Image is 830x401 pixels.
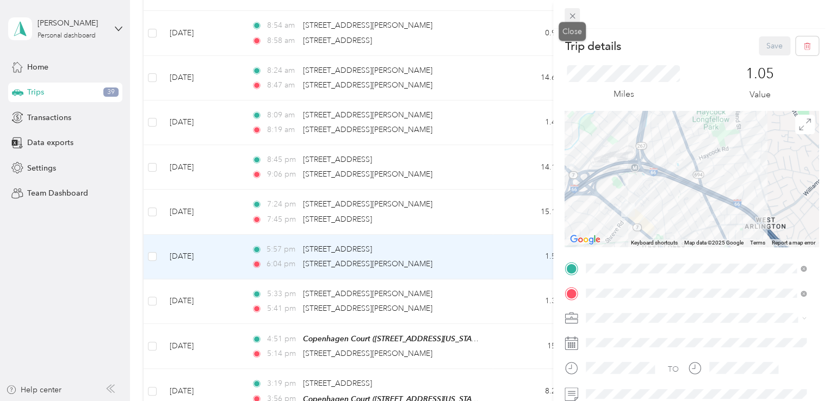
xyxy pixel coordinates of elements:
button: Keyboard shortcuts [631,239,678,247]
img: Google [567,233,603,247]
p: 1.05 [746,65,774,83]
p: Miles [613,87,634,101]
a: Report a map error [772,240,815,246]
div: TO [668,364,679,375]
p: Trip details [565,39,621,54]
a: Open this area in Google Maps (opens a new window) [567,233,603,247]
iframe: Everlance-gr Chat Button Frame [769,340,830,401]
span: Map data ©2025 Google [684,240,744,246]
p: Value [750,88,771,102]
div: Close [559,22,586,41]
a: Terms (opens in new tab) [750,240,765,246]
